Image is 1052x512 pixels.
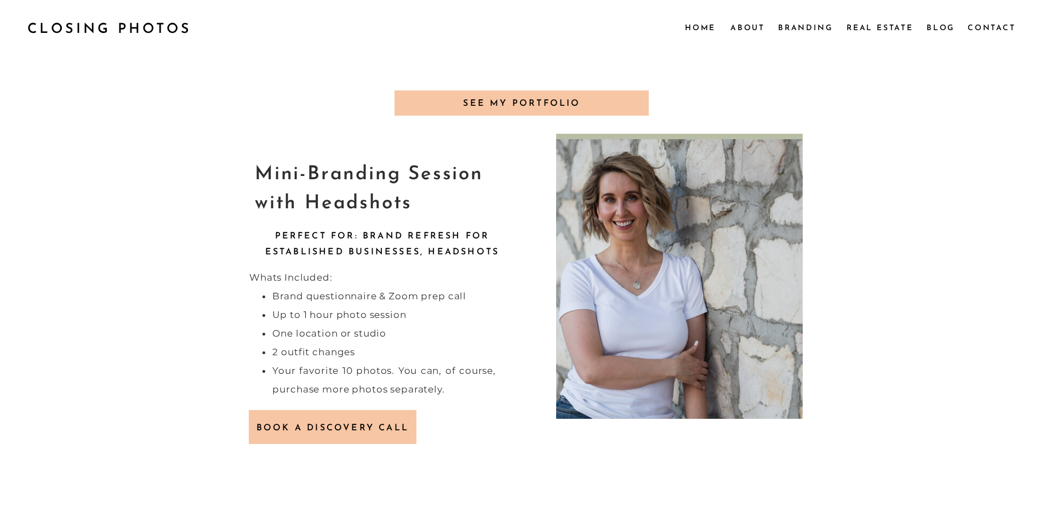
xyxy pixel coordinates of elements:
a: Blog [927,21,956,33]
li: One location or studio [272,324,496,343]
h3: Perfect for: Brand refresh for established businesses, Headshots [249,229,516,257]
li: Up to 1 hour photo session [272,305,496,324]
div: Whats Included: [249,268,496,408]
a: CLOSING PHOTOS [27,17,202,38]
a: See my portfolio [457,96,587,108]
h2: Mini-Branding Session with Headshots [255,161,501,220]
li: 2 outfit changes [272,343,496,361]
li: Your favorite 10 photos. You can, of course, purchase more photos separately. [272,361,496,399]
li: Brand questionnaire & Zoom prep call [272,287,496,305]
a: Real Estate [847,21,916,33]
a: Book a discovery call [253,420,413,432]
a: Home [685,21,716,33]
a: Contact [968,21,1015,33]
a: About [730,21,764,33]
a: Branding [778,21,834,33]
